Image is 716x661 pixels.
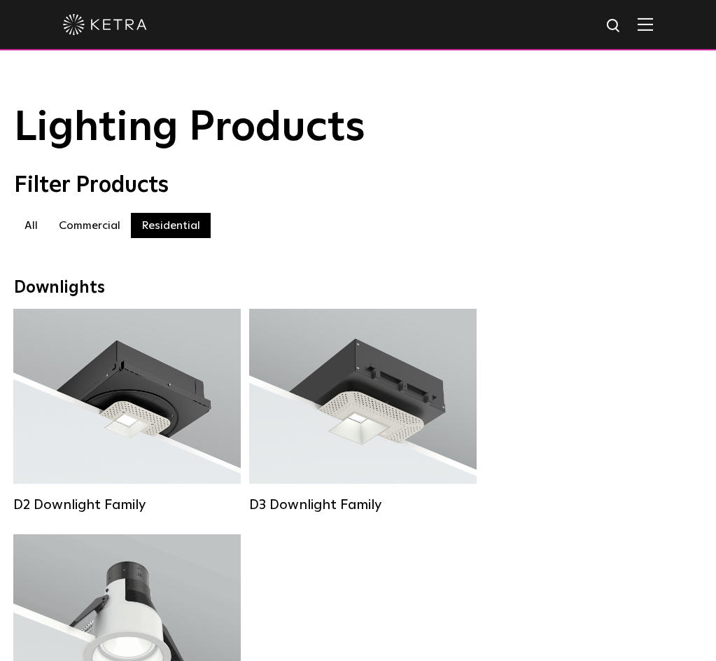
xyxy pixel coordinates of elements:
label: Commercial [48,213,131,238]
a: D3 Downlight Family Lumen Output:700 / 900 / 1100Colors:White / Black / Silver / Bronze / Paintab... [249,309,477,513]
span: Lighting Products [14,107,365,149]
div: Downlights [14,278,702,298]
label: All [14,213,48,238]
img: Hamburger%20Nav.svg [638,18,653,31]
label: Residential [131,213,211,238]
div: Filter Products [14,172,702,199]
div: D2 Downlight Family [13,496,241,513]
a: D2 Downlight Family Lumen Output:1200Colors:White / Black / Gloss Black / Silver / Bronze / Silve... [13,309,241,513]
img: ketra-logo-2019-white [63,14,147,35]
div: D3 Downlight Family [249,496,477,513]
img: search icon [605,18,623,35]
